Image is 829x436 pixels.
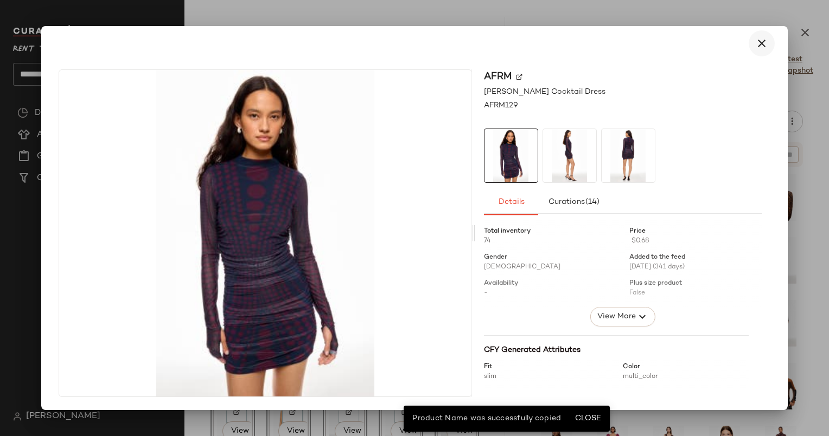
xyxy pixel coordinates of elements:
[412,414,561,422] span: Product Name was successfully copied
[590,307,655,326] button: View More
[484,344,749,356] div: CFY Generated Attributes
[602,129,655,182] img: AFRM129.jpg
[543,129,596,182] img: AFRM129.jpg
[59,70,471,396] img: AFRM129.jpg
[547,198,600,207] span: Curations
[584,198,599,207] span: (14)
[516,74,522,80] img: svg%3e
[484,129,538,182] img: AFRM129.jpg
[596,310,635,323] span: View More
[484,86,605,98] span: [PERSON_NAME] Cocktail Dress
[498,198,524,207] span: Details
[484,69,512,84] span: AFRM
[574,414,601,423] span: Close
[570,409,605,428] button: Close
[484,100,518,111] span: AFRM129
